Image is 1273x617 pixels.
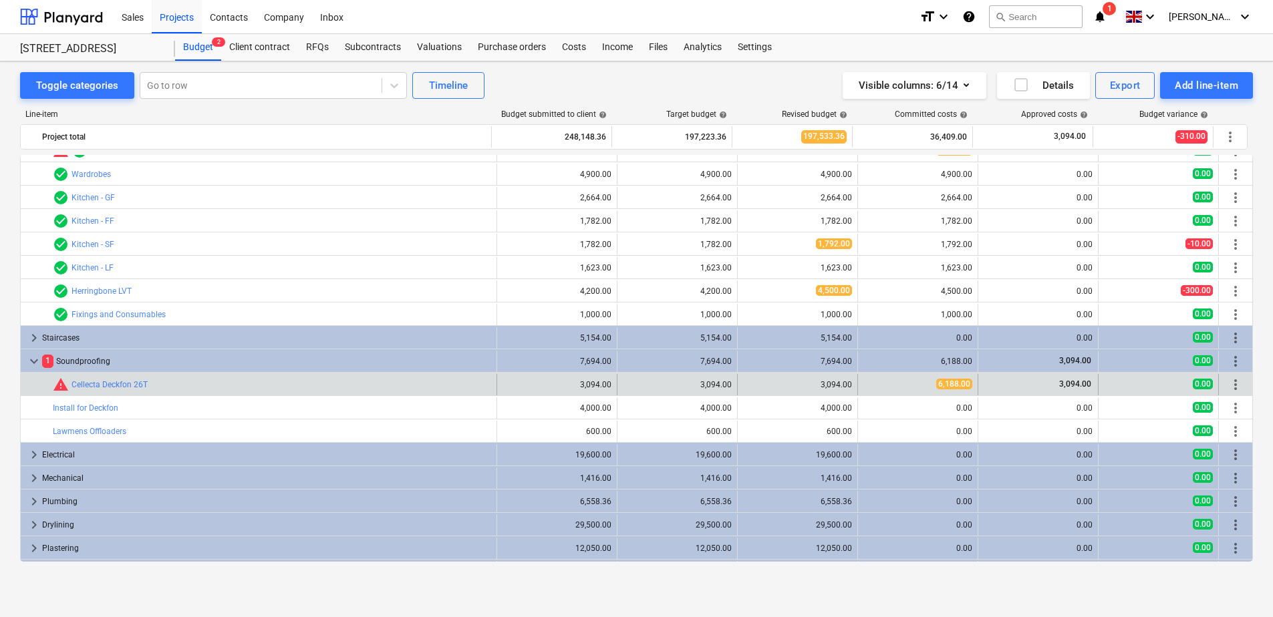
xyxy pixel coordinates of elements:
div: 4,900.00 [623,170,732,179]
span: -10.00 [1185,238,1213,249]
span: More actions [1228,540,1244,556]
button: Toggle categories [20,72,134,99]
span: keyboard_arrow_right [26,447,42,463]
div: 0.00 [863,403,972,413]
div: 1,782.00 [503,216,611,226]
div: Soundproofing [42,351,491,372]
div: 1,792.00 [863,240,972,249]
div: Details [1013,77,1074,94]
button: Export [1095,72,1155,99]
div: 1,000.00 [743,310,852,319]
span: 0.00 [1193,542,1213,553]
a: Analytics [676,34,730,61]
div: 2,664.00 [863,193,972,202]
span: More actions [1228,470,1244,486]
div: 1,623.00 [743,263,852,272]
span: More actions [1228,283,1244,299]
div: 12,050.00 [503,544,611,553]
div: 0.00 [863,450,972,459]
div: Staircases [42,327,491,349]
a: Income [594,34,641,61]
span: More actions [1228,423,1244,439]
div: Tiling [42,561,491,582]
button: Timeline [412,72,484,99]
div: 1,782.00 [623,240,732,249]
span: Line-item has 1 RFQs [53,213,69,229]
div: Budget submitted to client [501,110,607,119]
div: Project total [42,126,486,148]
div: 29,500.00 [623,520,732,530]
div: 4,000.00 [743,403,852,413]
div: 0.00 [984,450,1093,459]
span: 4,500.00 [816,285,852,296]
div: 7,694.00 [503,357,611,366]
span: More actions [1228,377,1244,393]
div: 6,188.00 [863,357,972,366]
div: 0.00 [863,473,972,483]
div: Electrical [42,444,491,465]
span: 1 [42,355,53,367]
div: 3,094.00 [623,380,732,389]
div: 0.00 [984,544,1093,553]
div: Approved costs [1021,110,1088,119]
div: 1,623.00 [623,263,732,272]
div: 0.00 [984,473,1093,483]
div: 3,094.00 [743,380,852,389]
span: 0.00 [1193,449,1213,459]
span: More actions [1228,447,1244,463]
div: 3,094.00 [503,380,611,389]
span: More actions [1228,400,1244,416]
a: Wardrobes [72,170,111,179]
div: 0.00 [863,544,972,553]
div: 0.00 [984,310,1093,319]
div: 0.00 [984,263,1093,272]
div: 4,200.00 [623,286,732,296]
span: More actions [1228,517,1244,533]
span: 1,792.00 [816,238,852,249]
a: Kitchen - SF [72,240,114,249]
div: 0.00 [984,240,1093,249]
span: 3,094.00 [1052,131,1087,142]
span: Committed costs exceed revised budget [53,377,69,393]
div: 0.00 [984,333,1093,343]
div: Committed costs [895,110,968,119]
div: 0.00 [863,520,972,530]
div: 0.00 [984,427,1093,436]
div: Revised budget [782,110,847,119]
a: Files [641,34,676,61]
a: RFQs [298,34,337,61]
div: 12,050.00 [623,544,732,553]
a: Purchase orders [470,34,554,61]
div: 19,600.00 [503,450,611,459]
a: Fixings and Consumables [72,310,166,319]
a: Cellecta Deckfon 26T [72,380,148,389]
span: keyboard_arrow_right [26,470,42,486]
div: Timeline [429,77,468,94]
span: 2 [212,37,225,47]
a: Valuations [409,34,470,61]
span: More actions [1228,306,1244,323]
span: help [837,111,847,119]
span: Line-item has 1 RFQs [53,166,69,182]
span: Line-item has 1 RFQs [53,236,69,252]
span: 0.00 [1193,262,1213,272]
div: 1,623.00 [863,263,972,272]
div: 19,600.00 [623,450,732,459]
div: 1,416.00 [743,473,852,483]
div: Chat Widget [1206,553,1273,617]
span: More actions [1228,166,1244,182]
div: Target budget [666,110,727,119]
span: keyboard_arrow_right [26,330,42,346]
span: Line-item has 1 RFQs [53,283,69,299]
span: More actions [1228,213,1244,229]
div: 4,900.00 [863,170,972,179]
button: Add line-item [1160,72,1253,99]
span: -300.00 [1181,285,1213,296]
div: Add line-item [1175,77,1238,94]
div: 1,416.00 [503,473,611,483]
span: keyboard_arrow_down [26,353,42,369]
div: 1,782.00 [503,240,611,249]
